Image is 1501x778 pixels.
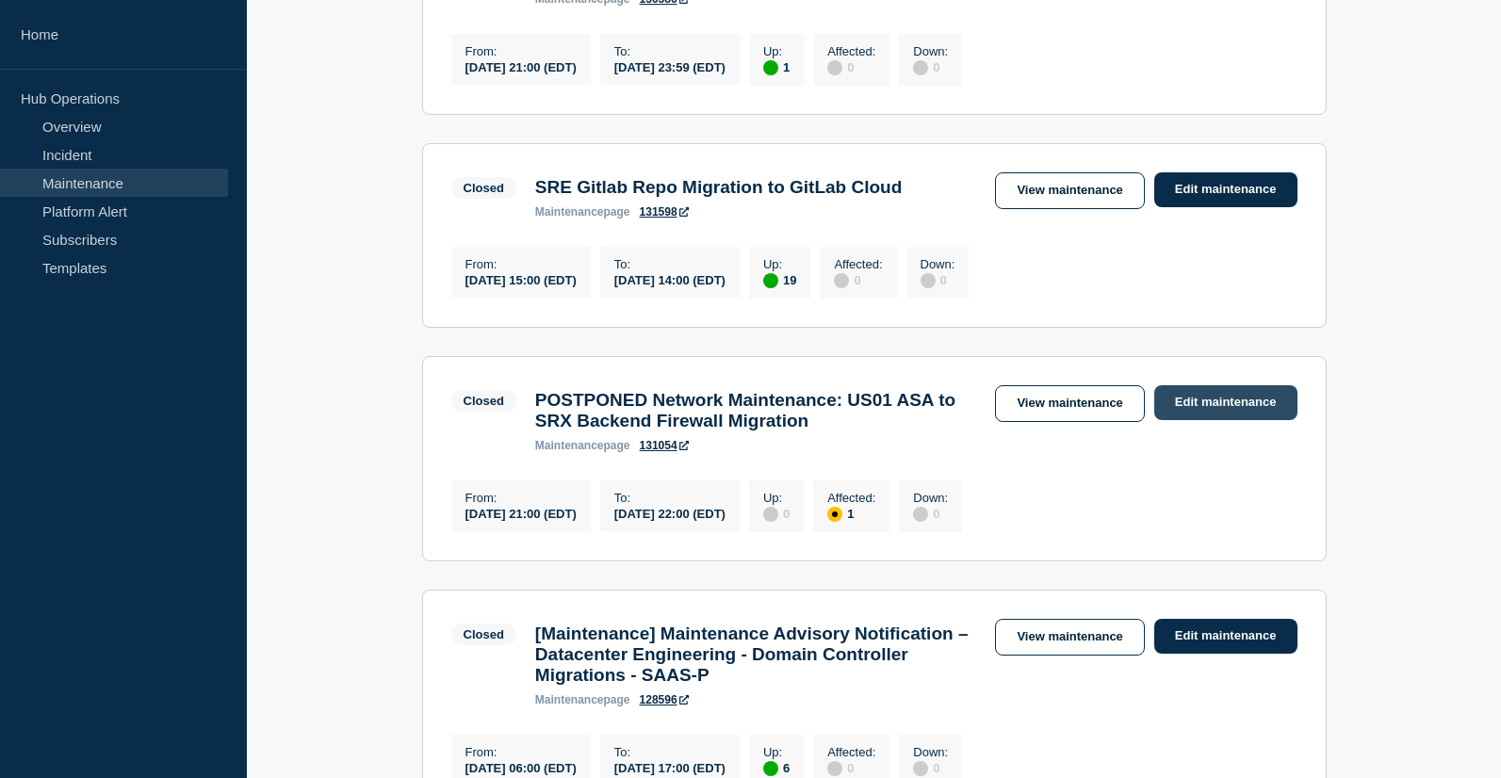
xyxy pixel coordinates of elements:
p: Up : [763,257,796,271]
div: disabled [827,60,842,75]
a: 128596 [640,693,689,706]
div: 0 [913,58,948,75]
p: From : [465,257,577,271]
div: [DATE] 23:59 (EDT) [614,58,726,74]
p: From : [465,491,577,505]
p: To : [614,257,726,271]
span: maintenance [535,439,604,452]
div: [DATE] 22:00 (EDT) [614,505,726,521]
p: Affected : [827,745,875,759]
p: Affected : [834,257,882,271]
div: up [763,60,778,75]
p: Up : [763,44,790,58]
div: up [763,273,778,288]
p: Down : [913,44,948,58]
p: Up : [763,491,790,505]
p: Down : [913,745,948,759]
span: maintenance [535,693,604,706]
p: Down : [921,257,955,271]
p: To : [614,44,726,58]
div: disabled [913,761,928,776]
div: 0 [763,505,790,522]
div: 1 [827,505,875,522]
div: 6 [763,759,790,776]
p: From : [465,44,577,58]
div: disabled [913,507,928,522]
a: Edit maintenance [1154,172,1297,207]
div: disabled [913,60,928,75]
div: affected [827,507,842,522]
p: To : [614,745,726,759]
div: Closed [464,394,504,408]
a: Edit maintenance [1154,619,1297,654]
h3: [Maintenance] Maintenance Advisory Notification – Datacenter Engineering - Domain Controller Migr... [535,624,977,686]
div: 0 [834,271,882,288]
div: disabled [763,507,778,522]
p: Up : [763,745,790,759]
div: 19 [763,271,796,288]
div: [DATE] 21:00 (EDT) [465,505,577,521]
a: View maintenance [995,385,1144,422]
p: From : [465,745,577,759]
div: disabled [834,273,849,288]
div: Closed [464,627,504,641]
p: Affected : [827,44,875,58]
div: [DATE] 06:00 (EDT) [465,759,577,775]
div: 0 [921,271,955,288]
div: [DATE] 17:00 (EDT) [614,759,726,775]
span: maintenance [535,205,604,219]
a: View maintenance [995,619,1144,656]
div: 0 [827,58,875,75]
p: Down : [913,491,948,505]
div: 0 [913,505,948,522]
a: 131598 [640,205,689,219]
a: View maintenance [995,172,1144,209]
h3: SRE Gitlab Repo Migration to GitLab Cloud [535,177,902,198]
p: Affected : [827,491,875,505]
div: [DATE] 21:00 (EDT) [465,58,577,74]
p: page [535,439,630,452]
div: up [763,761,778,776]
div: 0 [913,759,948,776]
h3: POSTPONED Network Maintenance: US01 ASA to SRX Backend Firewall Migration [535,390,977,431]
p: To : [614,491,726,505]
p: page [535,693,630,706]
div: [DATE] 14:00 (EDT) [614,271,726,287]
a: Edit maintenance [1154,385,1297,420]
div: 1 [763,58,790,75]
div: [DATE] 15:00 (EDT) [465,271,577,287]
p: page [535,205,630,219]
div: disabled [921,273,936,288]
div: disabled [827,761,842,776]
a: 131054 [640,439,689,452]
div: 0 [827,759,875,776]
div: Closed [464,181,504,195]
